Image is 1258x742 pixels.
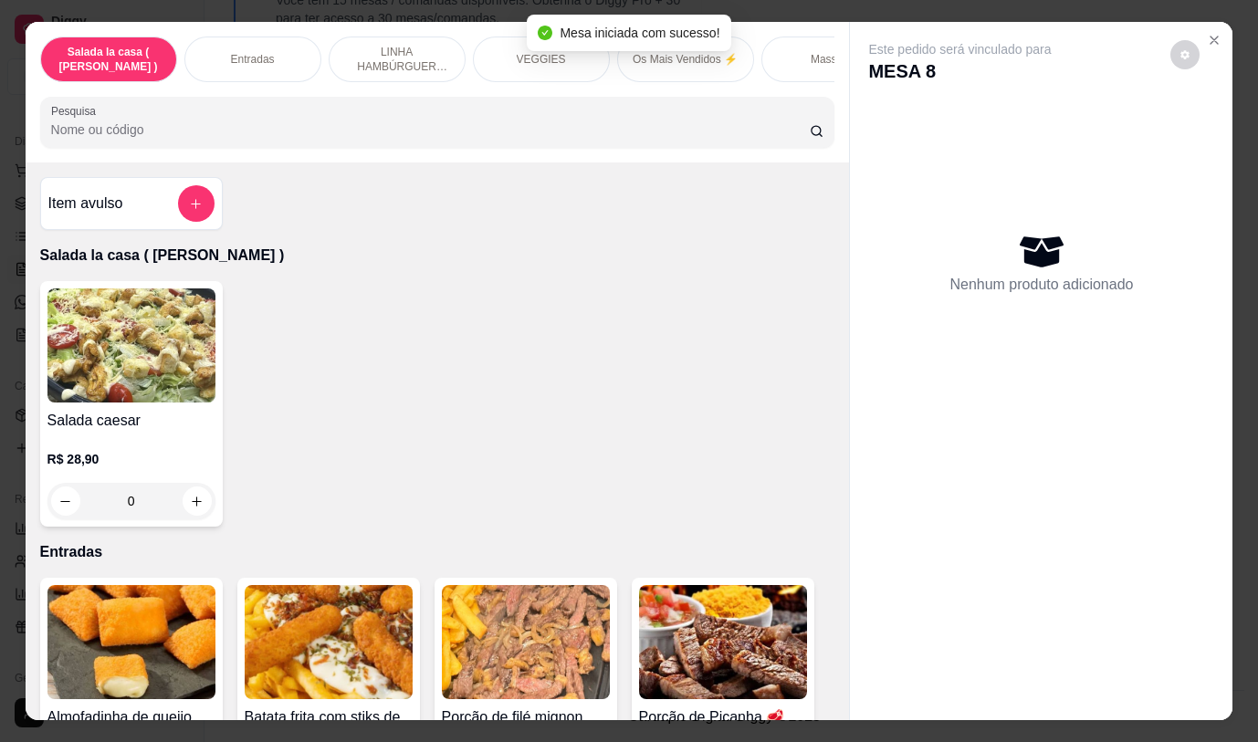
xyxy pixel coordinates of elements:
img: product-image [245,585,413,699]
img: product-image [639,585,807,699]
p: Massas [811,52,848,67]
p: Nenhum produto adicionado [949,274,1133,296]
p: Salada la casa ( [PERSON_NAME] ) [40,245,835,266]
p: R$ 28,90 [47,450,215,468]
img: product-image [47,585,215,699]
input: Pesquisa [51,120,810,139]
p: Entradas [231,52,275,67]
p: Este pedido será vinculado para [868,40,1051,58]
button: decrease-product-quantity [1170,40,1200,69]
p: VEGGIES [517,52,566,67]
label: Pesquisa [51,103,102,119]
button: add-separate-item [178,185,215,222]
p: MESA 8 [868,58,1051,84]
h4: Item avulso [48,193,123,214]
span: Mesa iniciada com sucesso! [560,26,719,40]
button: increase-product-quantity [183,486,212,516]
button: decrease-product-quantity [51,486,80,516]
p: Os Mais Vendidos ⚡️ [633,52,738,67]
img: product-image [442,585,610,699]
h4: Salada caesar [47,410,215,432]
button: Close [1200,26,1229,55]
h4: Porção de Picanha 🥩 [639,706,807,728]
p: Salada la casa ( [PERSON_NAME] ) [56,45,162,74]
h4: Porção de filé mignon [442,706,610,728]
img: product-image [47,288,215,402]
span: check-circle [538,26,552,40]
p: Entradas [40,541,835,563]
p: LINHA HAMBÚRGUER ANGUS [344,45,450,74]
